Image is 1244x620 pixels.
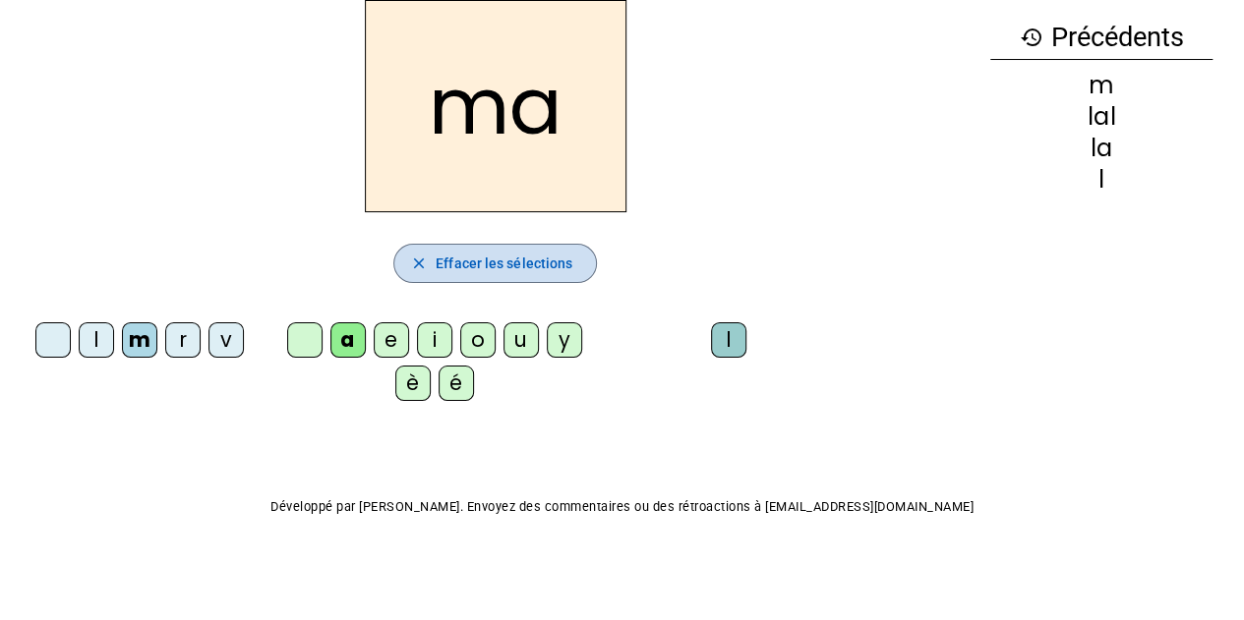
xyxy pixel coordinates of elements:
[374,322,409,358] div: e
[711,322,746,358] div: l
[436,252,572,275] span: Effacer les sélections
[417,322,452,358] div: i
[393,244,597,283] button: Effacer les sélections
[16,495,1228,519] p: Développé par [PERSON_NAME]. Envoyez des commentaires ou des rétroactions à [EMAIL_ADDRESS][DOMAI...
[122,322,157,358] div: m
[547,322,582,358] div: y
[990,137,1213,160] div: la
[79,322,114,358] div: l
[1020,26,1043,49] mat-icon: history
[330,322,366,358] div: a
[165,322,201,358] div: r
[208,322,244,358] div: v
[410,254,428,272] mat-icon: close
[990,168,1213,192] div: l
[395,366,431,401] div: è
[504,322,539,358] div: u
[460,322,496,358] div: o
[990,16,1213,60] h3: Précédents
[439,366,474,401] div: é
[990,74,1213,97] div: m
[990,105,1213,129] div: lal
